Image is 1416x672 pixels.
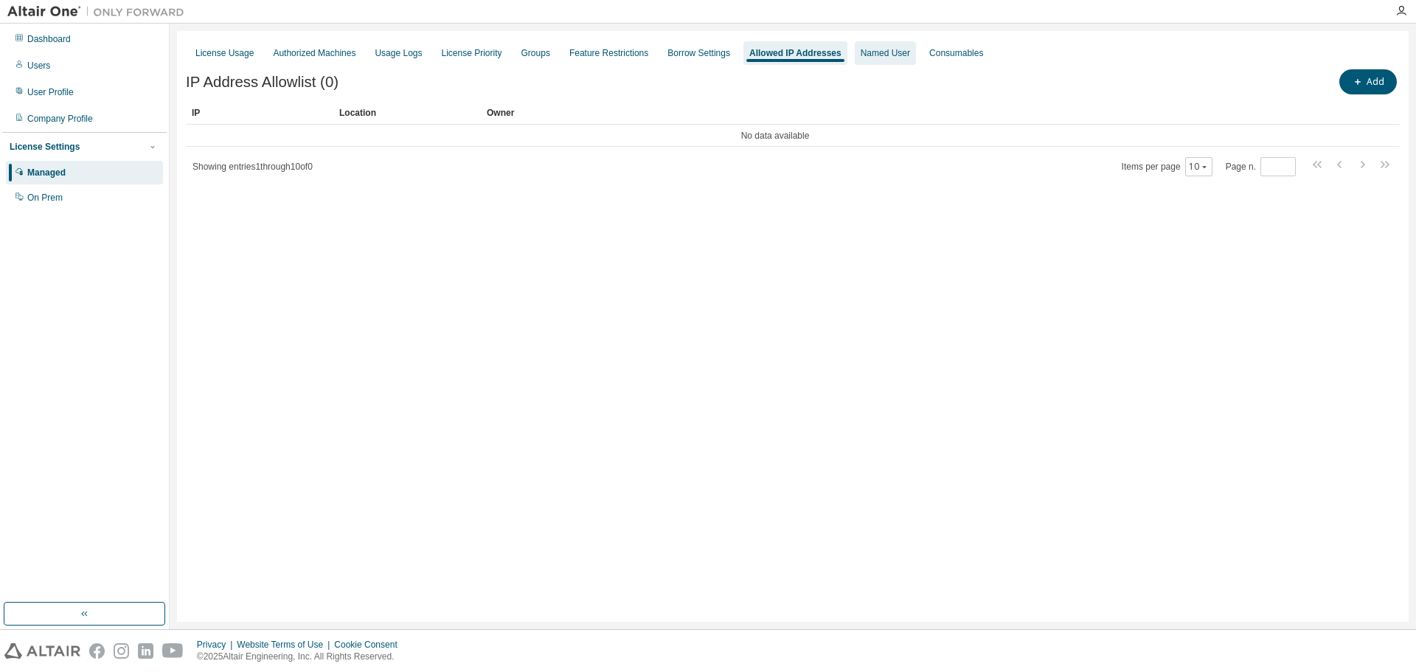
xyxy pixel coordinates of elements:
[27,86,74,98] div: User Profile
[27,60,50,72] div: Users
[162,643,184,659] img: youtube.svg
[1189,161,1209,173] button: 10
[7,4,192,19] img: Altair One
[237,639,334,651] div: Website Terms of Use
[89,643,105,659] img: facebook.svg
[10,141,80,153] div: License Settings
[186,125,1364,147] td: No data available
[1339,69,1397,94] button: Add
[1122,157,1212,176] span: Items per page
[114,643,129,659] img: instagram.svg
[334,639,406,651] div: Cookie Consent
[273,47,355,59] div: Authorized Machines
[192,101,327,125] div: IP
[521,47,550,59] div: Groups
[4,643,80,659] img: altair_logo.svg
[929,47,983,59] div: Consumables
[569,47,648,59] div: Feature Restrictions
[487,101,1358,125] div: Owner
[375,47,422,59] div: Usage Logs
[1226,157,1296,176] span: Page n.
[27,33,71,45] div: Dashboard
[667,47,730,59] div: Borrow Settings
[138,643,153,659] img: linkedin.svg
[27,192,63,204] div: On Prem
[27,113,93,125] div: Company Profile
[442,47,502,59] div: License Priority
[197,639,237,651] div: Privacy
[195,47,254,59] div: License Usage
[27,167,66,179] div: Managed
[197,651,406,663] p: © 2025 Altair Engineering, Inc. All Rights Reserved.
[749,47,841,59] div: Allowed IP Addresses
[192,162,313,172] span: Showing entries 1 through 10 of 0
[861,47,910,59] div: Named User
[339,101,475,125] div: Location
[186,74,339,91] span: IP Address Allowlist (0)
